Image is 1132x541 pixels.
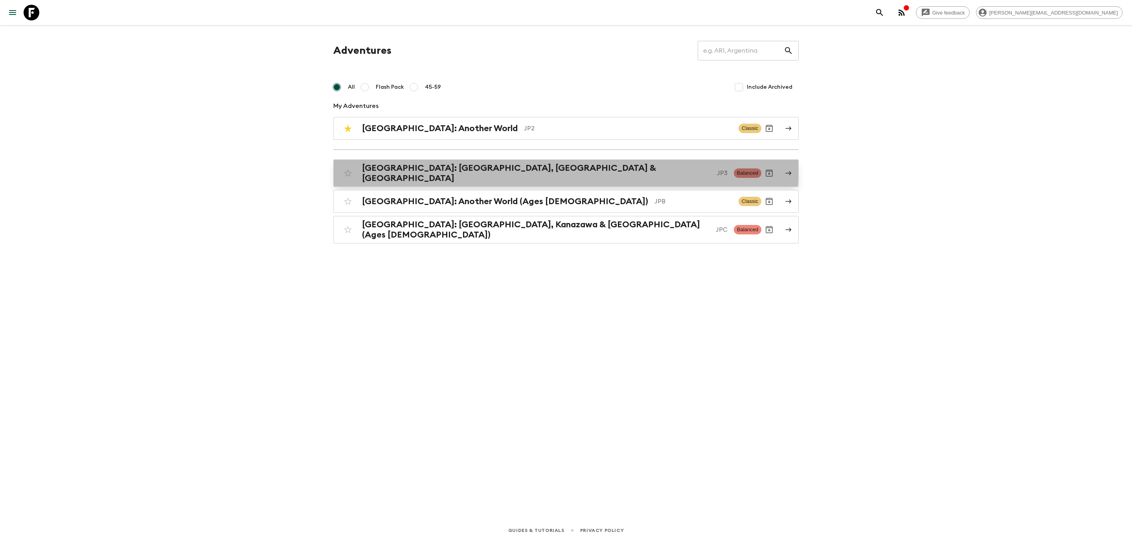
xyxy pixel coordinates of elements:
h2: [GEOGRAPHIC_DATA]: Another World (Ages [DEMOGRAPHIC_DATA]) [362,196,648,207]
a: Privacy Policy [580,526,624,535]
button: Archive [761,121,777,136]
a: Give feedback [916,6,970,19]
a: [GEOGRAPHIC_DATA]: Another WorldJP2ClassicArchive [333,117,799,140]
div: [PERSON_NAME][EMAIL_ADDRESS][DOMAIN_NAME] [976,6,1123,19]
span: Balanced [734,225,761,234]
p: JP3 [717,168,728,178]
span: All [348,83,355,91]
a: Guides & Tutorials [508,526,564,535]
button: search adventures [872,5,888,20]
button: Archive [761,222,777,238]
a: [GEOGRAPHIC_DATA]: Another World (Ages [DEMOGRAPHIC_DATA])JPBClassicArchive [333,190,799,213]
button: Archive [761,165,777,181]
p: JP2 [524,124,732,133]
p: JPC [716,225,728,234]
span: Classic [739,124,761,133]
span: Balanced [734,168,761,178]
button: Archive [761,194,777,209]
p: My Adventures [333,101,799,111]
h1: Adventures [333,43,391,58]
button: menu [5,5,20,20]
a: [GEOGRAPHIC_DATA]: [GEOGRAPHIC_DATA], Kanazawa & [GEOGRAPHIC_DATA] (Ages [DEMOGRAPHIC_DATA])JPCBa... [333,216,799,243]
h2: [GEOGRAPHIC_DATA]: Another World [362,123,518,133]
span: Include Archived [747,83,792,91]
span: [PERSON_NAME][EMAIL_ADDRESS][DOMAIN_NAME] [985,10,1122,16]
span: Flash Pack [376,83,404,91]
h2: [GEOGRAPHIC_DATA]: [GEOGRAPHIC_DATA], [GEOGRAPHIC_DATA] & [GEOGRAPHIC_DATA] [362,163,711,183]
span: Classic [739,197,761,206]
input: e.g. AR1, Argentina [698,40,784,62]
p: JPB [654,197,732,206]
a: [GEOGRAPHIC_DATA]: [GEOGRAPHIC_DATA], [GEOGRAPHIC_DATA] & [GEOGRAPHIC_DATA]JP3BalancedArchive [333,159,799,187]
h2: [GEOGRAPHIC_DATA]: [GEOGRAPHIC_DATA], Kanazawa & [GEOGRAPHIC_DATA] (Ages [DEMOGRAPHIC_DATA]) [362,219,709,240]
span: Give feedback [928,10,969,16]
span: 45-59 [425,83,441,91]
